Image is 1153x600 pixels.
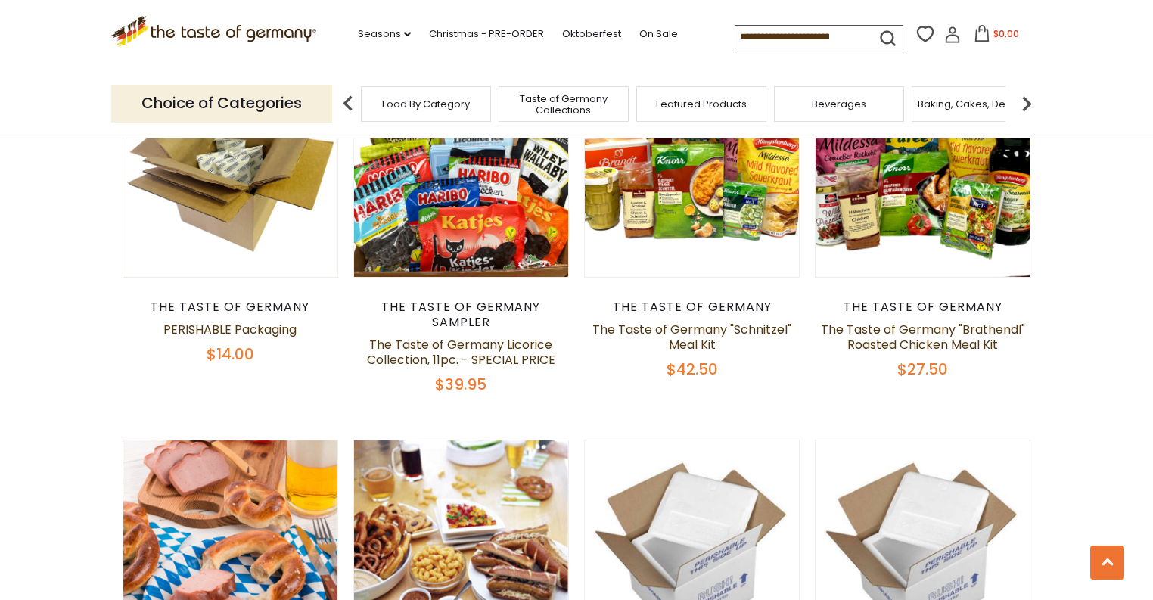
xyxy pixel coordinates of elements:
a: Taste of Germany Collections [503,93,624,116]
span: $0.00 [993,27,1019,40]
div: The Taste of Germany [815,300,1030,315]
img: The Taste of Germany Licorice Collection, 11pc. - SPECIAL PRICE [354,64,568,278]
a: Beverages [812,98,866,110]
a: The Taste of Germany "Brathendl" Roasted Chicken Meal Kit [821,321,1025,353]
span: $42.50 [667,359,718,380]
a: PERISHABLE Packaging [163,321,297,338]
a: Seasons [358,26,411,42]
img: The Taste of Germany "Schnitzel" Meal Kit [585,64,799,278]
div: The Taste of Germany [123,300,338,315]
img: next arrow [1012,89,1042,119]
a: Christmas - PRE-ORDER [429,26,544,42]
img: PERISHABLE Packaging [123,64,337,278]
span: $27.50 [897,359,948,380]
a: On Sale [639,26,678,42]
img: The Taste of Germany "Brathendl" Roasted Chicken Meal Kit [816,64,1030,278]
a: Oktoberfest [562,26,621,42]
div: The Taste of Germany [584,300,800,315]
a: Food By Category [382,98,470,110]
img: previous arrow [333,89,363,119]
button: $0.00 [964,25,1028,48]
span: $14.00 [207,344,254,365]
a: Baking, Cakes, Desserts [918,98,1035,110]
span: $39.95 [435,374,486,395]
a: The Taste of Germany Licorice Collection, 11pc. - SPECIAL PRICE [367,336,555,368]
div: The Taste of Germany Sampler [353,300,569,330]
p: Choice of Categories [111,85,332,122]
a: Featured Products [656,98,747,110]
a: The Taste of Germany "Schnitzel" Meal Kit [592,321,791,353]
